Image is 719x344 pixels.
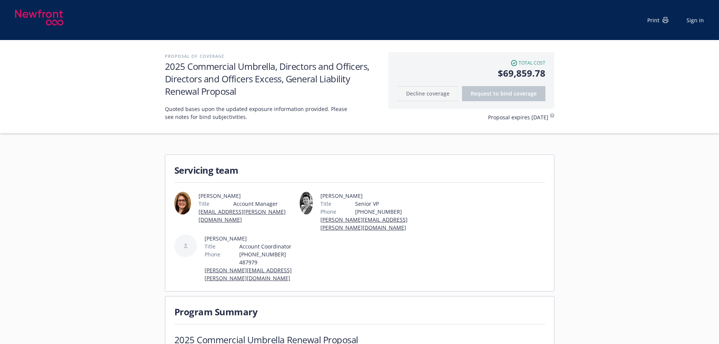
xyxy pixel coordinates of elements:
[462,86,545,101] button: Request to bindcoverage
[199,192,296,200] span: [PERSON_NAME]
[471,90,537,97] span: Request to bind
[205,267,292,282] a: [PERSON_NAME][EMAIL_ADDRESS][PERSON_NAME][DOMAIN_NAME]
[300,192,313,214] img: employee photo
[165,60,381,97] h1: 2025 Commercial Umbrella, Directors and Officers, Directors and Officers Excess, General Liabilit...
[355,208,422,216] span: [PHONE_NUMBER]
[199,200,209,208] span: Title
[205,234,297,242] span: [PERSON_NAME]
[165,52,381,60] h2: Proposal of coverage
[687,16,704,24] a: Sign in
[514,90,537,97] span: coverage
[320,216,408,231] a: [PERSON_NAME][EMAIL_ADDRESS][PERSON_NAME][DOMAIN_NAME]
[519,60,545,66] span: Total cost
[397,86,458,101] button: Decline coverage
[205,250,220,258] span: Phone
[174,305,545,318] h1: Program Summary
[199,208,286,223] a: [EMAIL_ADDRESS][PERSON_NAME][DOMAIN_NAME]
[488,113,548,121] span: Proposal expires [DATE]
[355,200,422,208] span: Senior VP
[174,164,545,176] h1: Servicing team
[406,90,450,97] span: Decline coverage
[320,208,336,216] span: Phone
[320,200,331,208] span: Title
[239,250,297,266] span: [PHONE_NUMBER] 487979
[320,192,422,200] span: [PERSON_NAME]
[205,242,216,250] span: Title
[174,192,191,214] img: employee photo
[239,242,297,250] span: Account Coordinator
[397,66,545,80] span: $69,859.78
[233,200,296,208] span: Account Manager
[165,105,354,121] span: Quoted bases upon the updated exposure information provided. Please see notes for bind subjectivi...
[647,16,668,24] div: Print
